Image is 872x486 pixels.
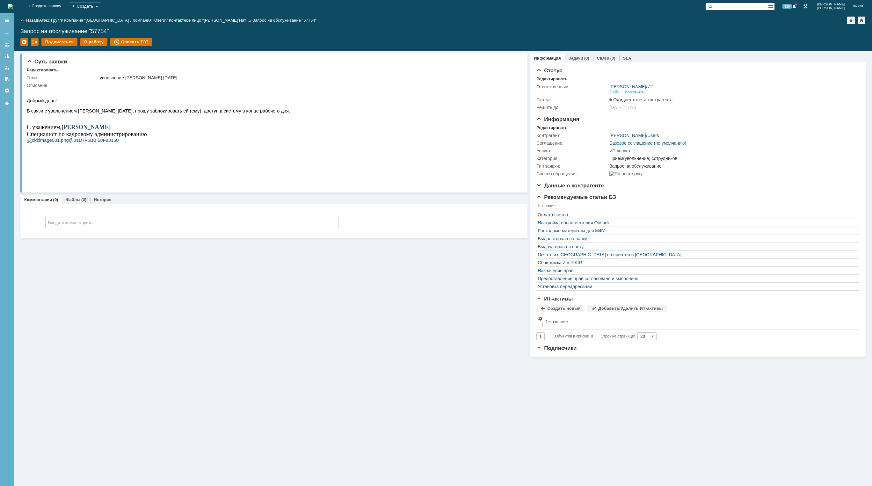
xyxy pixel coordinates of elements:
[609,156,855,161] div: Прием(увольнение) сотрудников
[2,62,12,73] a: Мои заявки
[609,171,642,176] img: По почте.png
[8,4,13,9] img: logo
[252,18,316,23] div: Запрос на обслуживание "57754"
[536,68,562,74] span: Статус
[38,18,39,22] div: |
[538,284,855,289] a: Установка переадресации
[609,133,646,138] a: [PERSON_NAME]
[549,319,568,324] div: Название
[817,6,845,10] span: [PERSON_NAME]
[100,75,516,80] div: увольнение [PERSON_NAME] [DATE]
[802,3,809,10] a: Перейти в интерфейс администратора
[538,252,855,257] a: Печать из [GEOGRAPHIC_DATA] на принтер в [GEOGRAPHIC_DATA]
[27,75,98,80] div: Тема:
[536,194,616,200] span: Рекомендуемые статьи БЗ
[39,18,64,23] div: /
[584,56,589,61] div: (0)
[597,56,609,61] a: Связи
[538,220,855,225] a: Настройка области чтения Outlook
[623,56,631,61] a: SLA
[591,332,593,340] div: 0
[64,18,133,23] div: /
[64,18,130,23] a: Компания "[GEOGRAPHIC_DATA]"
[2,85,12,96] a: Настройки
[26,18,38,23] a: Назад
[536,202,856,211] th: Название
[536,76,567,82] div: Редактировать
[20,28,866,34] div: Запрос на обслуживание "57754"
[647,133,659,138] a: Users
[544,315,856,330] th: Название
[169,18,253,23] div: /
[609,148,630,153] a: ИТ-услуга
[538,244,855,249] a: Выдача прав на папку
[782,4,792,9] span: 129
[555,334,589,338] span: Объектов в списке:
[536,148,608,153] div: Услуга:
[536,105,608,110] div: Решить до:
[609,84,653,89] div: /
[536,156,608,161] div: Категория:
[609,163,855,169] div: Запрос на обслуживание
[609,84,646,89] a: [PERSON_NAME]
[536,183,604,189] span: Данные о контрагенте
[536,345,577,351] span: Подписчики
[31,38,39,46] div: Работа с массовостью
[33,36,84,42] span: ,
[536,133,608,138] div: Контрагент:
[81,197,86,202] div: (0)
[847,17,855,24] div: Добавить в избранное
[609,97,672,102] span: Ожидает ответа контрагента
[609,133,659,138] div: /
[536,116,579,122] span: Информация
[27,59,67,65] span: Суть заявки
[169,18,250,23] a: Контактное лицо "[PERSON_NAME] Нат…
[39,18,62,23] a: Атекс Групп
[555,332,635,340] i: Строк на странице:
[35,36,84,42] b: [PERSON_NAME]
[538,236,855,241] a: Выданы права на папку
[2,74,12,84] a: Мои согласования
[133,18,169,23] div: /
[538,276,855,281] a: Предоставление прав согласовано и выполнено.
[133,18,166,23] a: Компания "Users"
[536,141,608,146] div: Соглашение:
[610,56,615,61] div: (0)
[609,141,686,146] a: Базовое соглашение (по умолчанию)
[69,3,101,10] div: Создать
[538,228,855,233] a: Расходные материалы для МФУ
[625,90,645,95] div: Изменить
[2,51,12,61] a: Заявки в моей ответственности
[817,3,845,6] span: [PERSON_NAME]
[534,56,561,61] a: Информация
[536,84,608,89] div: Ответственный:
[8,4,13,9] a: Перейти на домашнюю страницу
[2,28,12,38] a: Создать заявку
[538,212,855,217] a: Оплата счетов
[538,260,855,265] a: Сбой диска Z в IPKIR
[569,56,583,61] a: Задачи
[538,268,855,273] a: Назначение прав.
[27,68,58,73] div: Редактировать
[858,17,865,24] div: Сделать домашней страницей
[609,105,636,110] span: [DATE] 17:16
[538,316,543,321] span: Настройки
[768,3,774,9] span: Расширенный поиск
[27,83,518,88] div: Описание:
[94,197,111,202] a: История
[66,197,80,202] a: Файлы
[536,163,608,169] div: Тип заявки:
[536,125,567,130] div: Редактировать
[609,90,620,95] div: Себе
[536,171,608,176] div: Способ обращения:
